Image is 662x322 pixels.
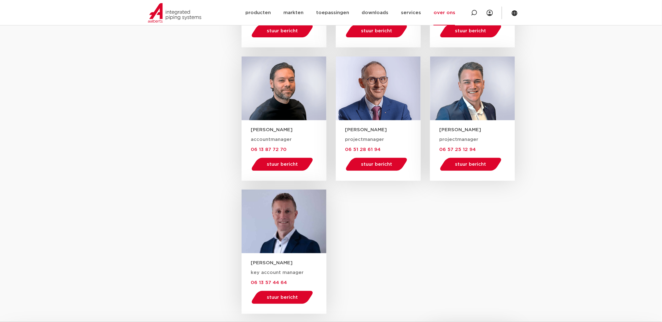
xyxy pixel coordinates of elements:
h3: [PERSON_NAME] [345,126,421,133]
span: stuur bericht [361,162,392,167]
span: projectmanager [440,137,479,142]
span: stuur bericht [267,295,298,300]
a: 06 57 25 12 94 [440,147,476,152]
h3: [PERSON_NAME] [440,126,515,133]
h3: [PERSON_NAME] [251,260,326,266]
span: key account manager [251,270,304,275]
a: 06 13 57 44 64 [251,280,287,285]
span: 06 13 57 44 64 [251,280,287,285]
a: 06 51 28 61 94 [345,147,381,152]
span: accountmanager [251,137,292,142]
span: stuur bericht [361,29,392,33]
span: stuur bericht [455,29,486,33]
span: projectmanager [345,137,384,142]
span: stuur bericht [455,162,486,167]
h3: [PERSON_NAME] [251,126,326,133]
span: stuur bericht [267,29,298,33]
a: 06 13 87 72 70 [251,147,287,152]
span: stuur bericht [267,162,298,167]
